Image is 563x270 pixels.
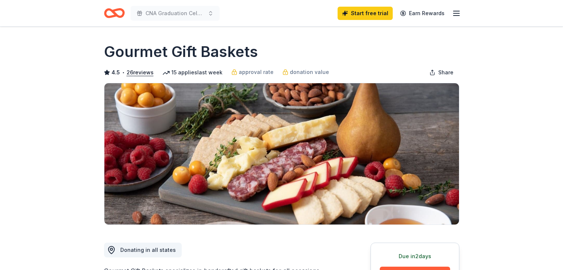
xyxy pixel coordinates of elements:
[120,247,176,253] span: Donating in all states
[145,9,205,18] span: CNA Graduation Celebration
[396,7,449,20] a: Earn Rewards
[127,68,154,77] button: 26reviews
[104,4,125,22] a: Home
[111,68,120,77] span: 4.5
[239,68,274,77] span: approval rate
[104,83,459,225] img: Image for Gourmet Gift Baskets
[290,68,329,77] span: donation value
[423,65,459,80] button: Share
[131,6,219,21] button: CNA Graduation Celebration
[104,41,258,62] h1: Gourmet Gift Baskets
[438,68,453,77] span: Share
[380,252,450,261] div: Due in 2 days
[162,68,222,77] div: 15 applies last week
[282,68,329,77] a: donation value
[122,70,124,75] span: •
[231,68,274,77] a: approval rate
[338,7,393,20] a: Start free trial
